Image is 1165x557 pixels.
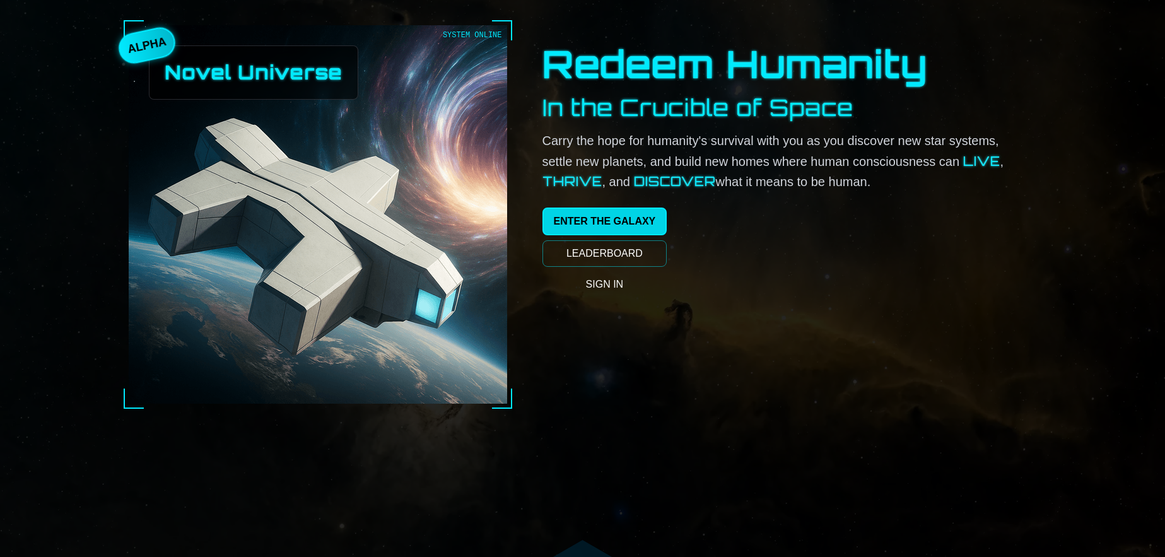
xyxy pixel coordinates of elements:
span: discover [634,173,716,189]
h1: Redeem Humanity [542,40,927,88]
div: ALPHA [115,25,177,66]
h2: Novel Universe [165,61,342,84]
a: LEADERBOARD [542,240,667,267]
div: SYSTEM ONLINE [443,30,502,40]
span: thrive [542,173,602,189]
img: Novel Universe [129,25,651,404]
h2: In the Crucible of Space [542,95,853,120]
span: live [963,153,1000,169]
a: ENTER THE GALAXY [542,208,667,235]
p: Carry the hope for humanity's survival with you as you discover new star systems, settle new plan... [542,131,1027,192]
a: SIGN IN [542,272,667,297]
